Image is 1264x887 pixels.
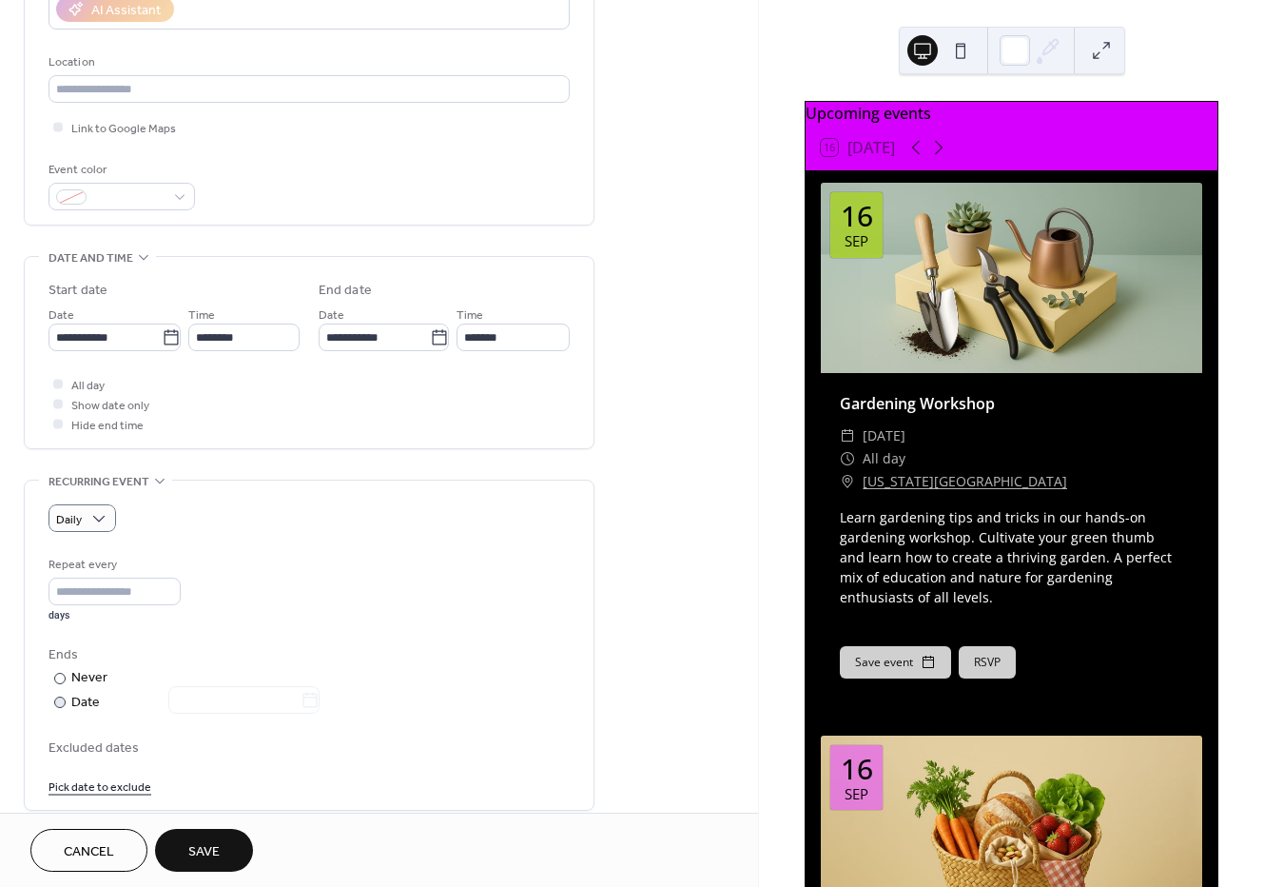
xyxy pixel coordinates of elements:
[49,248,133,268] span: Date and time
[821,392,1202,415] div: Gardening Workshop
[840,646,951,679] button: Save event
[49,281,107,301] div: Start date
[49,645,566,665] div: Ends
[319,306,344,325] span: Date
[49,52,566,72] div: Location
[56,509,82,531] span: Daily
[821,507,1202,607] div: Learn gardening tips and tricks in our hands-on gardening workshop. Cultivate your green thumb an...
[71,692,320,714] div: Date
[49,609,181,622] div: days
[155,829,253,872] button: Save
[49,306,74,325] span: Date
[71,416,144,436] span: Hide end time
[49,472,149,492] span: Recurring event
[840,470,855,493] div: ​
[71,396,149,416] span: Show date only
[64,842,114,862] span: Cancel
[806,102,1217,125] div: Upcoming events
[845,234,868,248] div: Sep
[959,646,1016,679] button: RSVP
[457,306,483,325] span: Time
[49,160,191,180] div: Event color
[49,555,177,575] div: Repeat every
[188,842,220,862] span: Save
[841,202,873,230] div: 16
[71,668,108,688] div: Never
[840,424,855,447] div: ​
[319,281,372,301] div: End date
[71,119,176,139] span: Link to Google Maps
[49,739,570,759] span: Excluded dates
[863,424,905,447] span: [DATE]
[30,829,147,872] button: Cancel
[188,306,215,325] span: Time
[863,447,905,470] span: All day
[840,447,855,470] div: ​
[841,755,873,783] div: 16
[863,470,1067,493] a: [US_STATE][GEOGRAPHIC_DATA]
[71,376,105,396] span: All day
[49,778,151,798] span: Pick date to exclude
[845,787,868,801] div: Sep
